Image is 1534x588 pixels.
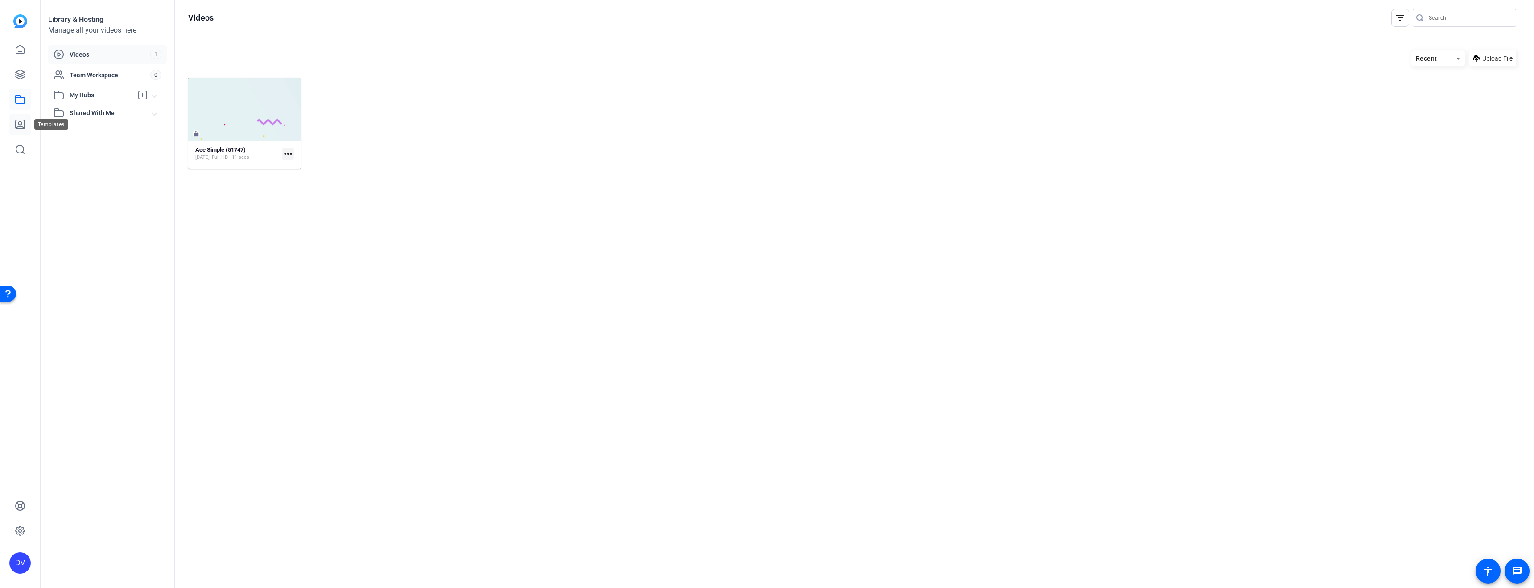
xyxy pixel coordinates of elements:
span: Team Workspace [70,70,150,79]
div: DV [9,552,31,574]
div: Templates [34,119,68,130]
input: Search [1429,12,1509,23]
span: Upload File [1482,54,1513,63]
mat-icon: filter_list [1395,12,1406,23]
div: Manage all your videos here [48,25,167,36]
mat-icon: more_horiz [282,148,294,160]
div: Library & Hosting [48,14,167,25]
mat-icon: message [1512,566,1522,576]
h1: Videos [188,12,214,23]
strong: Ace Simple (51747) [195,146,246,153]
span: 0 [150,70,161,80]
a: Ace Simple (51747)[DATE]Full HD - 11 secs [195,146,279,161]
mat-expansion-panel-header: My Hubs [48,86,167,104]
span: Recent [1416,55,1437,62]
span: Shared With Me [70,108,153,118]
span: [DATE] [195,154,210,161]
span: My Hubs [70,91,133,100]
button: Upload File [1469,50,1516,66]
mat-expansion-panel-header: Shared With Me [48,104,167,122]
img: blue-gradient.svg [13,14,27,28]
span: 1 [150,50,161,59]
mat-icon: accessibility [1483,566,1493,576]
span: Full HD - 11 secs [212,154,249,161]
span: Videos [70,50,150,59]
